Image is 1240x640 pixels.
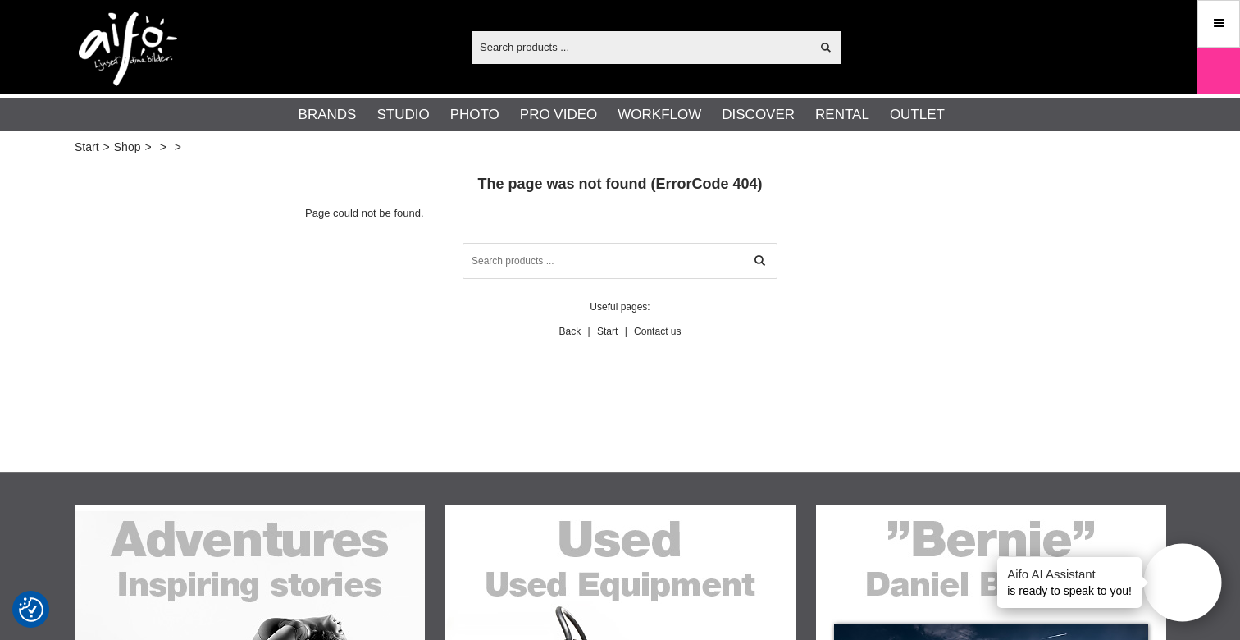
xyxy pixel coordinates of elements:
[997,557,1142,608] div: is ready to speak to you!
[559,326,581,337] a: Back
[463,243,777,279] input: Search products ...
[1007,565,1132,583] h4: Aifo AI Assistant
[376,104,429,126] a: Studio
[299,104,357,126] a: Brands
[175,139,181,156] span: >
[590,301,650,313] span: Useful pages:
[634,326,681,337] a: Contact us
[815,104,869,126] a: Rental
[890,104,945,126] a: Outlet
[305,174,935,194] h1: The page was not found (ErrorCode 404)
[144,139,151,156] span: >
[19,595,43,624] button: Consent Preferences
[19,597,43,622] img: Revisit consent button
[75,139,99,156] a: Start
[160,139,166,156] span: >
[450,104,499,126] a: Photo
[305,205,935,222] p: Page could not be found.
[520,104,597,126] a: Pro Video
[741,243,777,279] a: Search
[79,12,177,86] img: logo.png
[722,104,795,126] a: Discover
[618,104,701,126] a: Workflow
[597,326,618,337] a: Start
[114,139,141,156] a: Shop
[103,139,110,156] span: >
[472,34,810,59] input: Search products ...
